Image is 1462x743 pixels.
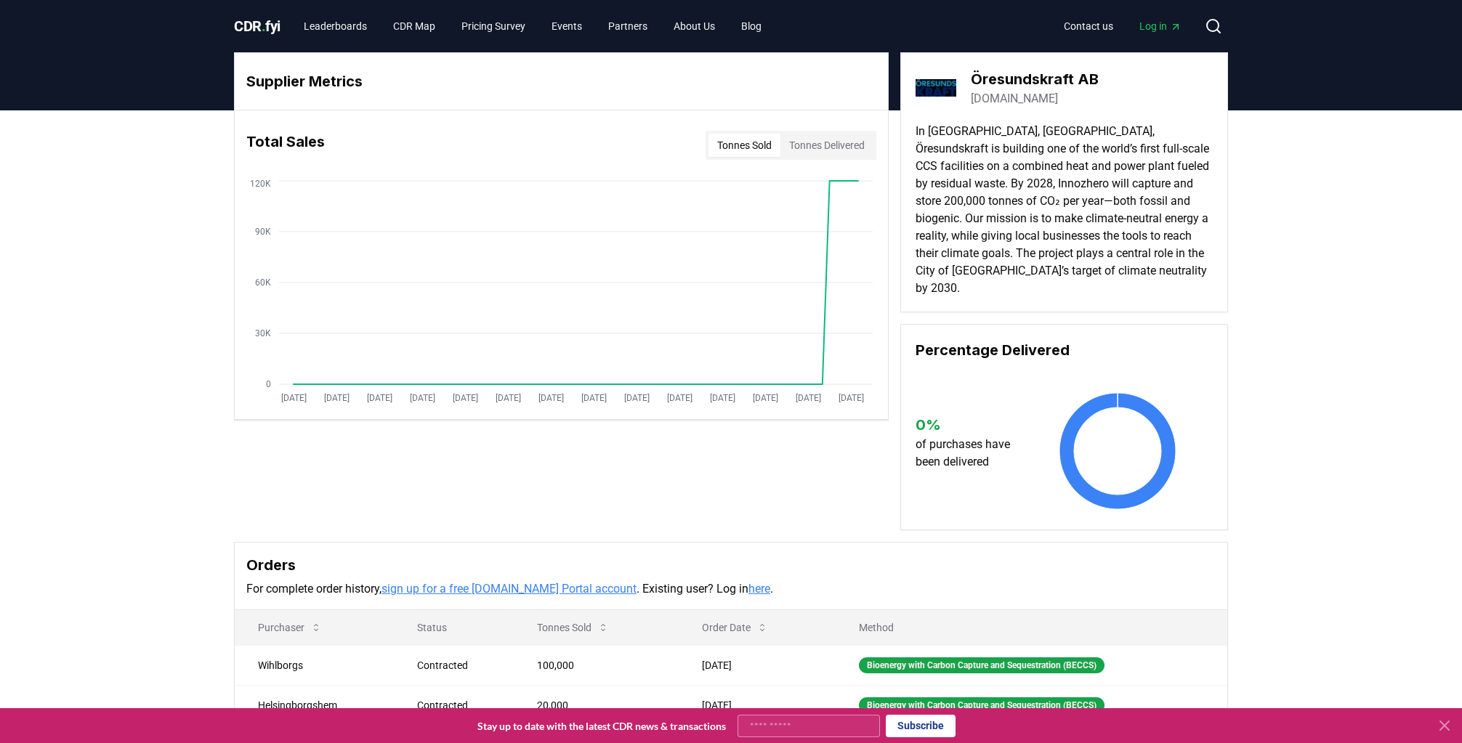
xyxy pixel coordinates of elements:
[381,13,447,39] a: CDR Map
[708,134,780,157] button: Tonnes Sold
[246,554,1216,576] h3: Orders
[1052,13,1193,39] nav: Main
[624,393,650,403] tspan: [DATE]
[538,393,564,403] tspan: [DATE]
[971,68,1099,90] h3: Öresundskraft AB
[679,685,836,725] td: [DATE]
[1128,13,1193,39] a: Log in
[748,582,770,596] a: here
[235,645,394,685] td: Wihlborgs
[234,16,280,36] a: CDR.fyi
[1139,19,1182,33] span: Log in
[417,658,502,673] div: Contracted
[916,436,1024,471] p: of purchases have been delivered
[730,13,773,39] a: Blog
[581,393,607,403] tspan: [DATE]
[246,131,325,160] h3: Total Sales
[710,393,735,403] tspan: [DATE]
[262,17,266,35] span: .
[916,414,1024,436] h3: 0 %
[235,685,394,725] td: Helsingborgshem
[324,393,350,403] tspan: [DATE]
[450,13,537,39] a: Pricing Survey
[780,134,873,157] button: Tonnes Delivered
[679,645,836,685] td: [DATE]
[796,393,821,403] tspan: [DATE]
[667,393,692,403] tspan: [DATE]
[859,697,1104,713] div: Bioenergy with Carbon Capture and Sequestration (BECCS)
[971,90,1058,107] a: [DOMAIN_NAME]
[255,277,271,288] tspan: 60K
[916,68,956,108] img: Öresundskraft AB-logo
[514,645,679,685] td: 100,000
[1052,13,1125,39] a: Contact us
[916,339,1213,361] h3: Percentage Delivered
[753,393,778,403] tspan: [DATE]
[690,613,780,642] button: Order Date
[292,13,773,39] nav: Main
[246,70,876,92] h3: Supplier Metrics
[250,179,271,189] tspan: 120K
[410,393,435,403] tspan: [DATE]
[246,613,334,642] button: Purchaser
[405,620,502,635] p: Status
[453,393,478,403] tspan: [DATE]
[597,13,659,39] a: Partners
[255,227,271,237] tspan: 90K
[839,393,864,403] tspan: [DATE]
[417,698,502,712] div: Contracted
[292,13,379,39] a: Leaderboards
[662,13,727,39] a: About Us
[847,620,1216,635] p: Method
[916,123,1213,297] p: In [GEOGRAPHIC_DATA], [GEOGRAPHIC_DATA], Öresundskraft is building one of the world’s first full-...
[496,393,521,403] tspan: [DATE]
[367,393,392,403] tspan: [DATE]
[525,613,621,642] button: Tonnes Sold
[246,580,1216,598] p: For complete order history, . Existing user? Log in .
[255,328,271,338] tspan: 30K
[234,17,280,35] span: CDR fyi
[281,393,307,403] tspan: [DATE]
[514,685,679,725] td: 20,000
[859,657,1104,673] div: Bioenergy with Carbon Capture and Sequestration (BECCS)
[381,582,637,596] a: sign up for a free [DOMAIN_NAME] Portal account
[266,379,271,389] tspan: 0
[540,13,594,39] a: Events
